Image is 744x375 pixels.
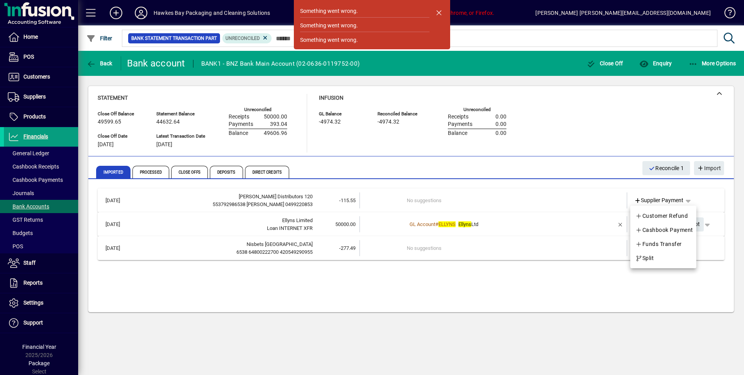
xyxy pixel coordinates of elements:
[630,237,696,251] a: Funds Transfer
[630,251,696,265] button: Split
[630,209,696,223] a: Customer Refund
[635,253,654,263] span: Split
[635,225,693,235] span: Cashbook Payment
[635,239,682,249] span: Funds Transfer
[630,223,696,237] a: Cashbook Payment
[635,211,688,221] span: Customer Refund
